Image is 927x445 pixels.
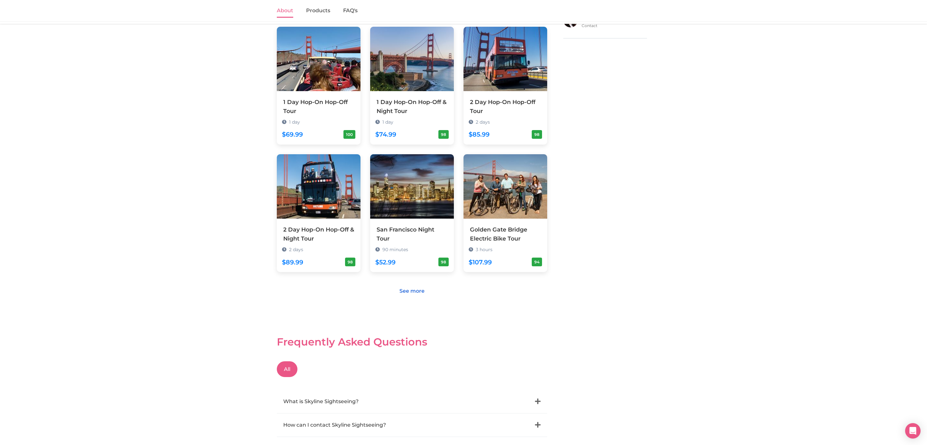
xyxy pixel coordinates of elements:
div: 2 Day Hop-On Hop-Off & Night Tour [283,225,354,243]
div: $89.99 [282,257,303,267]
div: 98 [438,258,449,266]
span: 90 minutes [382,247,408,252]
div: $74.99 [375,129,396,139]
span: 2 days [289,247,303,252]
img: 2 Day Hop-On Hop-Off Tour [464,27,547,91]
div: What is Skyline Sightseeing? [277,390,547,413]
div: Open Intercom Messenger [905,423,921,439]
div: 98 [345,258,355,266]
div: 1 Day Hop-On Hop-Off Tour [283,98,354,116]
img: San Francisco Night Tour [370,154,454,219]
div: $85.99 [469,129,490,139]
a: 2 Day Hop-On Hop-Off & Night Tour 2 days $89.99 98 [277,154,360,272]
div: San Francisco Night Tour [377,225,447,243]
a: 1 Day Hop-On Hop-Off Tour 1 day $69.99 100 [277,27,360,145]
a: 1 Day Hop-On Hop-Off & Night Tour 1 day $74.99 98 [370,27,454,145]
div: 100 [343,130,355,139]
a: Golden Gate Bridge Electric Bike Tour 3 hours $107.99 94 [464,154,547,272]
div: $52.99 [375,257,396,267]
div: How can I contact Skyline Sightseeing? [277,413,547,437]
div: $69.99 [282,129,303,139]
div: 98 [532,130,542,139]
a: See more [395,285,429,297]
img: 2 Day Hop-On Hop-Off & Night Tour [277,154,360,219]
button: All [277,361,297,377]
img: 1 Day Hop-On Hop-Off Tour [277,27,360,91]
img: 1 Day Hop-On Hop-Off & Night Tour [370,27,454,91]
img: Golden Gate Bridge Electric Bike Tour [464,154,547,219]
a: FAQ's [343,4,358,18]
div: $107.99 [469,257,492,267]
span: 2 days [476,119,490,125]
div: Golden Gate Bridge Electric Bike Tour [470,225,541,243]
a: Products [306,4,330,18]
div: 2 Day Hop-On Hop-Off Tour [470,98,541,116]
a: San Francisco Night Tour 90 minutes $52.99 98 [370,154,454,272]
div: 98 [438,130,449,139]
span: 1 day [289,119,300,125]
div: 1 Day Hop-On Hop-Off & Night Tour [377,98,447,116]
h2: Frequently Asked Questions [277,336,547,348]
div: 94 [532,258,542,266]
span: 1 day [382,119,393,125]
span: 3 hours [476,247,492,252]
a: 2 Day Hop-On Hop-Off Tour 2 days $85.99 98 [464,27,547,145]
a: About [277,4,293,18]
